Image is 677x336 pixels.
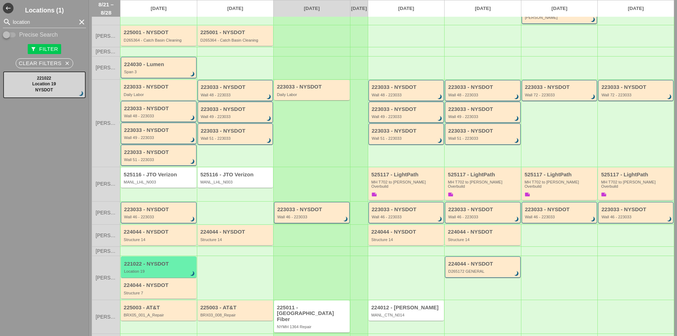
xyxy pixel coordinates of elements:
span: 8/21 – 8/28 [96,0,117,17]
div: BRX05_001_A_Repair [124,313,195,317]
div: 223033 - NYSDOT [448,84,519,90]
div: 224012 - [PERSON_NAME] [371,305,442,311]
div: 223033 - NYSDOT [448,207,519,213]
i: brightness_3 [590,16,597,24]
div: Location 19 [124,269,194,273]
div: Daily Labor [277,92,348,97]
div: MANL_LHL_N003 [124,180,195,184]
i: clear [77,18,86,26]
span: NYSDOT [35,87,53,92]
div: Wall 46 - 223033 [525,215,595,219]
i: brightness_3 [265,93,273,101]
div: 223033 - NYSDOT [124,84,195,90]
span: [PERSON_NAME] [96,121,117,126]
i: brightness_3 [189,270,197,278]
div: Wall 46 - 223033 [124,215,194,219]
span: Location 19 [32,81,56,86]
div: 525117 - LightPath [601,172,672,178]
div: MH T702 to Boldyn MH Overbuild [448,180,519,189]
i: brightness_3 [436,137,444,145]
button: Clear Filters [16,58,74,68]
div: MANL_CTN_N014 [371,313,442,317]
div: Wall 72 - 223033 [601,93,671,97]
div: D265364 - Catch Basin Cleaning [124,38,195,42]
div: 224044 - NYSDOT [200,229,272,235]
span: [PERSON_NAME] [96,33,117,39]
div: 224030 - Lumen [124,62,194,68]
i: note [448,192,453,197]
div: 223033 - NYSDOT [124,127,194,133]
div: 225001 - NYSDOT [124,30,195,36]
i: brightness_3 [666,93,673,101]
div: Clear Filters [19,59,70,68]
div: 223033 - NYSDOT [201,106,271,112]
i: brightness_3 [265,115,273,123]
i: brightness_3 [77,90,85,98]
i: search [3,18,11,26]
div: Wall 49 - 223033 [372,114,442,119]
button: Filter [28,44,61,54]
div: Wall 51 - 223033 [124,158,194,162]
div: Enable Precise search to match search terms exactly. [3,31,86,39]
div: 525116 - JTO Verizon [124,172,195,178]
label: Precise Search [19,31,58,38]
a: [DATE] [197,0,274,17]
i: brightness_3 [189,70,197,78]
i: filter_alt [31,46,36,52]
div: D265172 GENERAL [448,269,519,273]
div: 223033 - NYSDOT [201,128,271,134]
div: Wall 51 - 223033 [201,136,271,140]
div: 223033 - NYSDOT [372,128,442,134]
div: 223033 - NYSDOT [448,106,519,112]
i: brightness_3 [436,115,444,123]
span: [PERSON_NAME] [96,65,117,70]
a: [DATE] [350,0,368,17]
div: Span 3 [124,70,194,74]
i: brightness_3 [590,215,597,223]
div: Daily Labor [124,92,195,97]
i: note [601,192,607,197]
i: west [3,3,14,14]
div: Structure 14 [124,238,195,242]
button: Shrink Sidebar [3,3,14,14]
div: 223033 - NYSDOT [277,84,348,90]
div: MANL_LHL_N003 [200,180,272,184]
div: 223033 - NYSDOT [124,149,194,155]
div: Wall 49 - 223033 [201,114,271,119]
div: MH T702 to Boldyn MH Overbuild [525,180,596,189]
div: 223033 - NYSDOT [601,84,671,90]
div: D265364 - Catch Basin Cleaning [200,38,272,42]
div: Structure 14 [200,238,272,242]
div: 223033 - NYSDOT [525,84,595,90]
span: [PERSON_NAME] [96,181,117,187]
div: 224044 - NYSDOT [124,229,195,235]
i: brightness_3 [513,137,521,145]
span: 221022 [37,76,51,81]
div: Wall 46 - 223033 [372,215,442,219]
div: 525117 - LightPath [525,172,596,178]
div: 224044 - NYSDOT [371,229,442,235]
div: 525116 - JTO Verizon [200,172,272,178]
div: 224044 - NYSDOT [448,229,519,235]
div: Structure 14 [448,238,519,242]
i: brightness_3 [189,215,197,223]
i: brightness_3 [189,114,197,122]
a: [DATE] [598,0,674,17]
i: brightness_3 [189,136,197,144]
i: brightness_3 [590,93,597,101]
div: Wall 49 - 223033 [124,135,194,140]
div: Wall 51 - 223033 [372,136,442,140]
div: MH T702 to Boldyn MH Overbuild [601,180,672,189]
i: brightness_3 [513,215,521,223]
div: 223033 - NYSDOT [124,106,194,112]
div: 225001 - NYSDOT [200,30,272,36]
i: brightness_3 [513,270,521,278]
div: Structure 7 [124,291,195,295]
div: MH T702 to Boldyn MH Overbuild [371,180,442,189]
i: brightness_3 [189,158,197,166]
span: [PERSON_NAME] [96,210,117,215]
i: note [525,192,530,197]
i: close [64,60,70,66]
span: [PERSON_NAME] [96,314,117,320]
div: 223033 - NYSDOT [201,84,271,90]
